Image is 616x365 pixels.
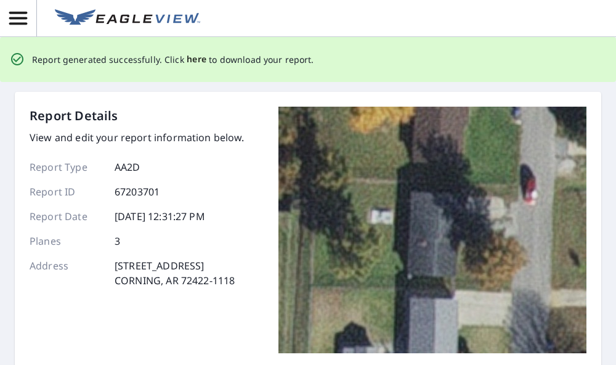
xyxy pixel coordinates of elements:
p: AA2D [115,160,140,174]
p: Report generated successfully. Click to download your report. [32,52,314,67]
img: Top image [278,107,586,353]
a: EV Logo [47,2,208,35]
p: 67203701 [115,184,160,199]
p: Report Type [30,160,103,174]
p: Address [30,258,103,288]
p: Report ID [30,184,103,199]
p: [DATE] 12:31:27 PM [115,209,205,224]
p: Report Date [30,209,103,224]
button: here [187,52,207,67]
p: Planes [30,234,103,248]
p: Report Details [30,107,118,125]
img: EV Logo [55,9,200,28]
p: 3 [115,234,120,248]
p: View and edit your report information below. [30,130,245,145]
p: [STREET_ADDRESS] CORNING, AR 72422-1118 [115,258,235,288]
